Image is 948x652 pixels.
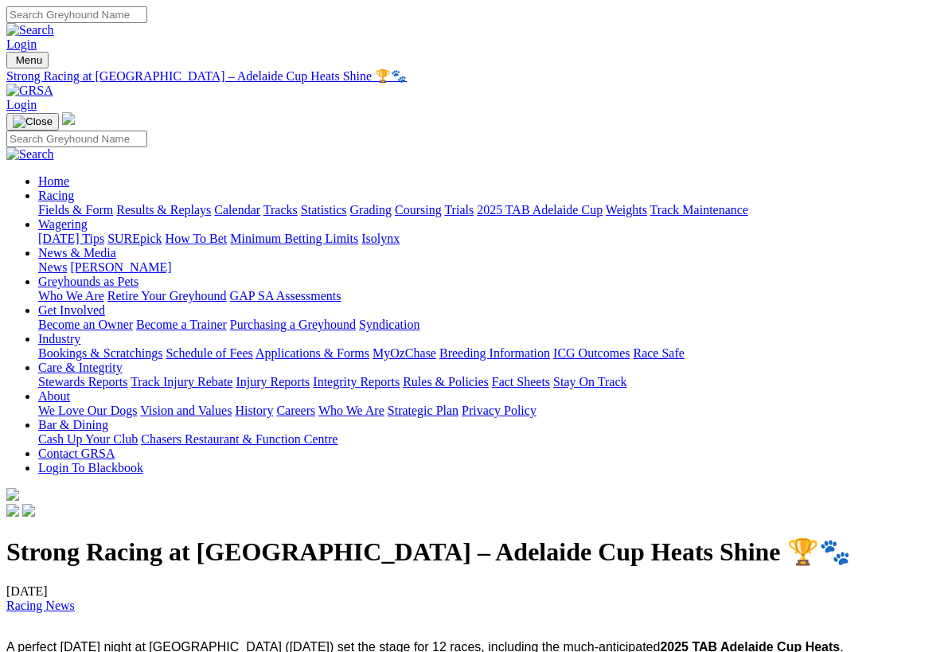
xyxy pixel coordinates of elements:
a: Fact Sheets [492,375,550,388]
a: Industry [38,332,80,346]
span: Menu [16,54,42,66]
div: Get Involved [38,318,942,332]
a: Care & Integrity [38,361,123,374]
a: MyOzChase [373,346,436,360]
button: Toggle navigation [6,113,59,131]
a: Strategic Plan [388,404,458,417]
a: Racing News [6,599,75,612]
a: Breeding Information [439,346,550,360]
a: ICG Outcomes [553,346,630,360]
h1: Strong Racing at [GEOGRAPHIC_DATA] – Adelaide Cup Heats Shine 🏆🐾 [6,537,942,567]
a: Contact GRSA [38,447,115,460]
a: Cash Up Your Club [38,432,138,446]
a: Fields & Form [38,203,113,217]
img: twitter.svg [22,504,35,517]
a: Login [6,98,37,111]
a: Trials [444,203,474,217]
a: Retire Your Greyhound [107,289,227,303]
img: logo-grsa-white.png [62,112,75,125]
div: Wagering [38,232,942,246]
a: [DATE] Tips [38,232,104,245]
a: Chasers Restaurant & Function Centre [141,432,337,446]
a: Track Maintenance [650,203,748,217]
a: Stay On Track [553,375,626,388]
a: SUREpick [107,232,162,245]
a: Login To Blackbook [38,461,143,474]
a: News [38,260,67,274]
a: 2025 TAB Adelaide Cup [477,203,603,217]
a: Tracks [263,203,298,217]
a: GAP SA Assessments [230,289,341,303]
a: Bar & Dining [38,418,108,431]
a: Track Injury Rebate [131,375,232,388]
a: Become a Trainer [136,318,227,331]
a: Statistics [301,203,347,217]
a: Syndication [359,318,419,331]
input: Search [6,131,147,147]
a: Who We Are [318,404,384,417]
a: Isolynx [361,232,400,245]
a: [PERSON_NAME] [70,260,171,274]
div: Greyhounds as Pets [38,289,942,303]
a: News & Media [38,246,116,260]
a: Schedule of Fees [166,346,252,360]
a: Coursing [395,203,442,217]
a: Privacy Policy [462,404,536,417]
img: Search [6,147,54,162]
a: Become an Owner [38,318,133,331]
input: Search [6,6,147,23]
a: How To Bet [166,232,228,245]
a: Who We Are [38,289,104,303]
a: We Love Our Dogs [38,404,137,417]
a: Purchasing a Greyhound [230,318,356,331]
img: Search [6,23,54,37]
div: Racing [38,203,942,217]
a: Greyhounds as Pets [38,275,138,288]
a: Applications & Forms [256,346,369,360]
div: About [38,404,942,418]
span: [DATE] [6,584,75,612]
a: Vision and Values [140,404,232,417]
a: Bookings & Scratchings [38,346,162,360]
div: Bar & Dining [38,432,942,447]
button: Toggle navigation [6,52,49,68]
a: Integrity Reports [313,375,400,388]
a: Racing [38,189,74,202]
a: Careers [276,404,315,417]
a: Login [6,37,37,51]
a: History [235,404,273,417]
a: Get Involved [38,303,105,317]
img: Close [13,115,53,128]
div: News & Media [38,260,942,275]
img: GRSA [6,84,53,98]
img: logo-grsa-white.png [6,488,19,501]
a: Wagering [38,217,88,231]
a: Injury Reports [236,375,310,388]
a: Grading [350,203,392,217]
a: Strong Racing at [GEOGRAPHIC_DATA] – Adelaide Cup Heats Shine 🏆🐾 [6,68,942,84]
a: Minimum Betting Limits [230,232,358,245]
img: facebook.svg [6,504,19,517]
a: Home [38,174,69,188]
a: Weights [606,203,647,217]
a: Rules & Policies [403,375,489,388]
a: Race Safe [633,346,684,360]
a: Stewards Reports [38,375,127,388]
a: Results & Replays [116,203,211,217]
div: Care & Integrity [38,375,942,389]
div: Industry [38,346,942,361]
a: Calendar [214,203,260,217]
a: About [38,389,70,403]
